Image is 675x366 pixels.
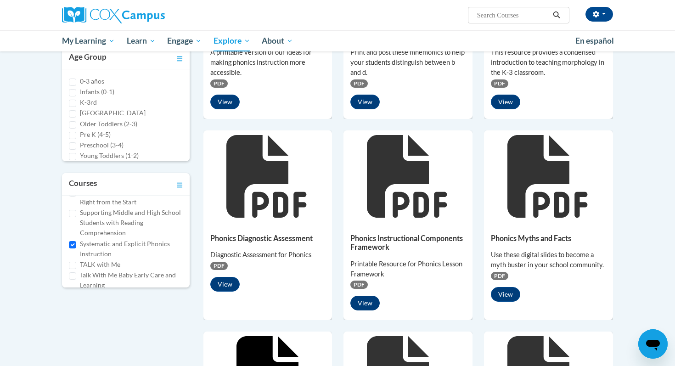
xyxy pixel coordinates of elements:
[210,95,240,109] button: View
[62,7,165,23] img: Cox Campus
[177,178,183,191] a: Toggle collapse
[491,47,606,78] div: This resource provides a condensed introduction to teaching morphology in the K-3 classroom.
[350,259,466,279] div: Printable Resource for Phonics Lesson Framework
[80,108,146,118] label: [GEOGRAPHIC_DATA]
[80,119,137,129] label: Older Toddlers (2-3)
[210,277,240,292] button: View
[491,287,520,302] button: View
[350,79,368,88] span: PDF
[585,7,613,22] button: Account Settings
[491,272,508,280] span: PDF
[350,47,466,78] div: Print and post these mnemonics to help your students distinguish between b and d.
[80,239,183,259] label: Systematic and Explicit Phonics Instruction
[210,234,326,242] h5: Phonics Diagnostic Assessment
[80,97,97,107] label: K-3rd
[210,79,228,88] span: PDF
[569,31,620,51] a: En español
[161,30,208,51] a: Engage
[62,35,115,46] span: My Learning
[491,234,606,242] h5: Phonics Myths and Facts
[350,234,466,252] h5: Phonics Instructional Components Framework
[210,262,228,270] span: PDF
[80,270,183,290] label: Talk With Me Baby Early Care and Learning
[80,151,139,161] label: Young Toddlers (1-2)
[69,51,107,64] h3: Age Group
[491,95,520,109] button: View
[80,76,104,86] label: 0-3 años
[80,208,183,238] label: Supporting Middle and High School Students with Reading Comprehension
[80,187,183,207] label: Supporting Dual Language Learners Right from the Start
[491,250,606,270] div: Use these digital slides to become a myth buster in your school community.
[350,281,368,289] span: PDF
[177,51,183,64] a: Toggle collapse
[80,130,111,140] label: Pre K (4-5)
[167,35,202,46] span: Engage
[127,35,156,46] span: Learn
[550,10,563,21] button: Search
[121,30,162,51] a: Learn
[80,87,114,97] label: Infants (0-1)
[208,30,256,51] a: Explore
[210,47,326,78] div: A printable version of our ideas for making phonics instruction more accessible.
[69,178,97,191] h3: Courses
[491,79,508,88] span: PDF
[256,30,299,51] a: About
[210,250,326,260] div: Diagnostic Assessment for Phonics
[575,36,614,45] span: En español
[476,10,550,21] input: Search Courses
[350,95,380,109] button: View
[350,296,380,310] button: View
[638,329,668,359] iframe: Button to launch messaging window
[56,30,121,51] a: My Learning
[80,259,120,270] label: TALK with Me
[80,140,124,150] label: Preschool (3-4)
[262,35,293,46] span: About
[48,30,627,51] div: Main menu
[214,35,250,46] span: Explore
[62,7,236,23] a: Cox Campus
